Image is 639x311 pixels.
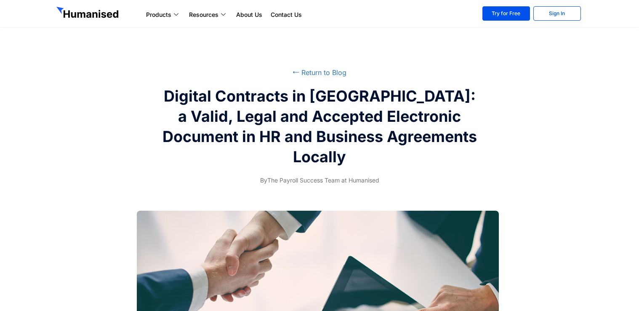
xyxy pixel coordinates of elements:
[56,7,120,20] img: GetHumanised Logo
[293,68,346,77] a: ⭠ Return to Blog
[482,6,530,21] a: Try for Free
[142,10,185,20] a: Products
[185,10,232,20] a: Resources
[533,6,581,21] a: Sign In
[260,177,267,184] span: By
[260,175,379,185] span: The Payroll Success Team at Humanised
[162,86,477,167] h2: Digital Contracts in [GEOGRAPHIC_DATA]: a Valid, Legal and Accepted Electronic Document in HR and...
[232,10,266,20] a: About Us
[266,10,306,20] a: Contact Us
